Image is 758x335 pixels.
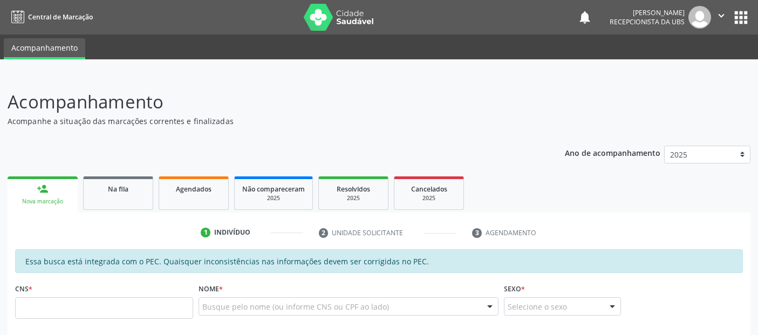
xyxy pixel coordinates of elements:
div: Indivíduo [214,228,250,237]
div: person_add [37,183,49,195]
span: Na fila [108,184,128,194]
span: Recepcionista da UBS [610,17,685,26]
div: 2025 [242,194,305,202]
label: CNS [15,281,32,297]
img: img [688,6,711,29]
p: Acompanhe a situação das marcações correntes e finalizadas [8,115,528,127]
button: notifications [577,10,592,25]
button: apps [732,8,750,27]
a: Acompanhamento [4,38,85,59]
span: Agendados [176,184,211,194]
div: 2025 [326,194,380,202]
p: Acompanhamento [8,88,528,115]
span: Não compareceram [242,184,305,194]
p: Ano de acompanhamento [565,146,660,159]
span: Busque pelo nome (ou informe CNS ou CPF ao lado) [202,301,389,312]
button:  [711,6,732,29]
label: Nome [199,281,223,297]
label: Sexo [504,281,525,297]
span: Cancelados [411,184,447,194]
i:  [715,10,727,22]
div: 1 [201,228,210,237]
span: Resolvidos [337,184,370,194]
div: Essa busca está integrada com o PEC. Quaisquer inconsistências nas informações devem ser corrigid... [15,249,743,273]
div: 2025 [402,194,456,202]
div: [PERSON_NAME] [610,8,685,17]
div: Nova marcação [15,197,70,206]
span: Selecione o sexo [508,301,567,312]
a: Central de Marcação [8,8,93,26]
span: Central de Marcação [28,12,93,22]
